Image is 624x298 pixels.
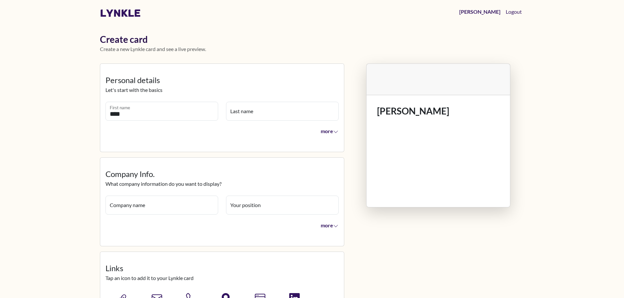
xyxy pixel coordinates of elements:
h1: [PERSON_NAME] [377,106,500,117]
span: more [321,128,338,134]
button: Logout [503,5,524,18]
p: Create a new Lynkle card and see a live preview. [100,45,524,53]
legend: Links [105,262,339,274]
span: more [321,222,338,228]
button: more [316,219,339,232]
a: lynkle [100,7,141,19]
h1: Create card [100,34,524,45]
legend: Company Info. [105,168,339,180]
legend: Personal details [105,74,339,86]
a: [PERSON_NAME] [457,5,503,18]
div: Lynkle card preview [352,63,524,223]
button: more [316,125,339,138]
p: What company information do you want to display? [105,180,339,188]
p: Tap an icon to add it to your Lynkle card [105,274,339,282]
p: Let's start with the basics [105,86,339,94]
